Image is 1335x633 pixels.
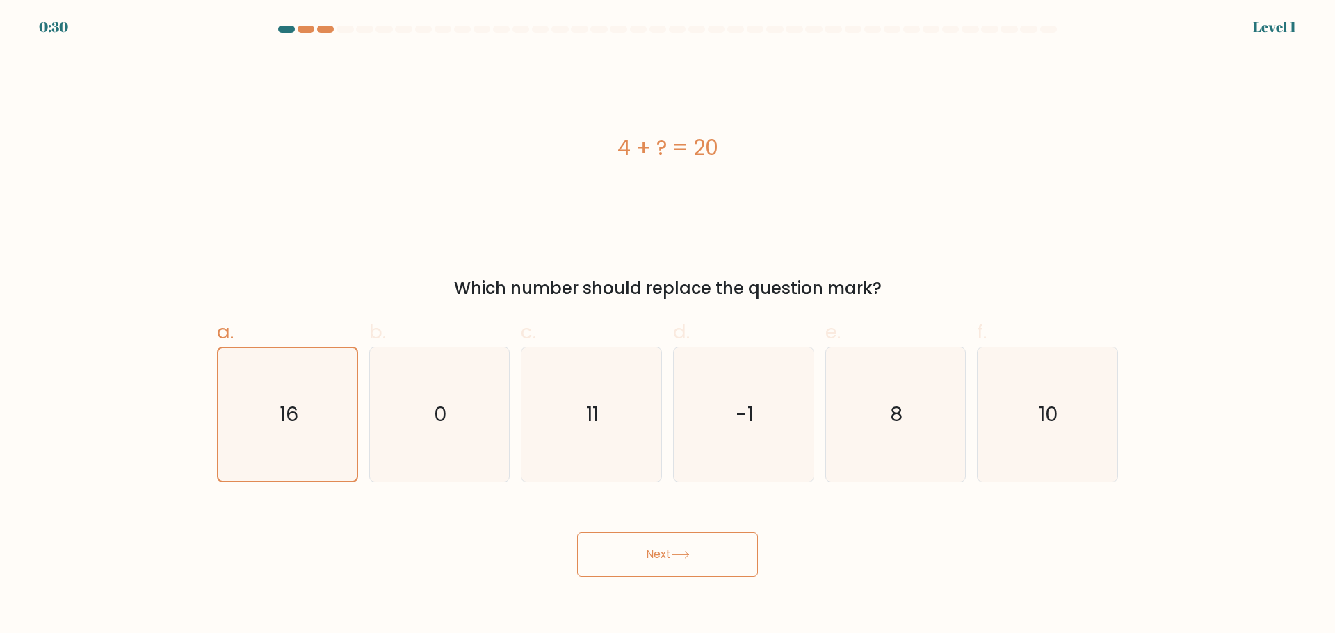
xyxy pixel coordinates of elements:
[891,400,903,428] text: 8
[217,318,234,345] span: a.
[825,318,841,345] span: e.
[577,532,758,577] button: Next
[673,318,690,345] span: d.
[521,318,536,345] span: c.
[1253,17,1296,38] div: Level 1
[280,400,298,428] text: 16
[736,400,754,428] text: -1
[39,17,68,38] div: 0:30
[1039,400,1059,428] text: 10
[434,400,447,428] text: 0
[225,276,1110,301] div: Which number should replace the question mark?
[587,400,599,428] text: 11
[977,318,987,345] span: f.
[217,132,1118,163] div: 4 + ? = 20
[369,318,386,345] span: b.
